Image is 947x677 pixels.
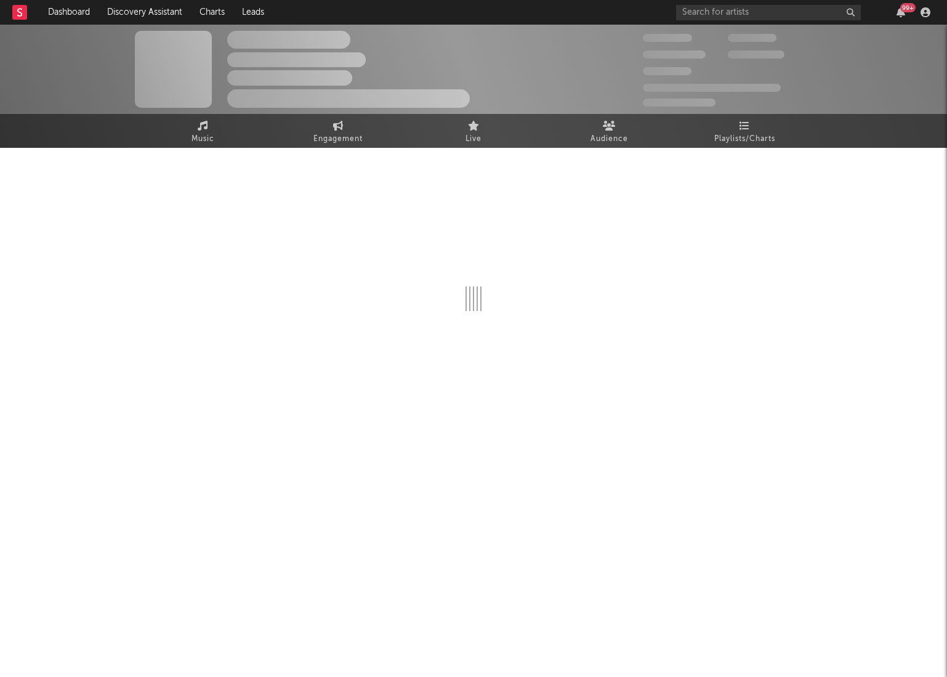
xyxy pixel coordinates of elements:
span: 1.000.000 [728,51,784,59]
a: Music [135,114,270,148]
a: Engagement [270,114,406,148]
span: Live [465,132,482,147]
span: 50.000.000 [643,51,706,59]
span: Engagement [313,132,363,147]
span: 100.000 [643,67,691,75]
span: Music [191,132,214,147]
a: Playlists/Charts [677,114,812,148]
input: Search for artists [676,5,861,20]
div: 99 + [900,3,916,12]
span: Playlists/Charts [714,132,775,147]
span: Audience [590,132,628,147]
span: Jump Score: 85.0 [643,99,715,107]
a: Audience [541,114,677,148]
span: 50.000.000 Monthly Listeners [643,84,781,92]
button: 99+ [897,7,905,17]
span: 300.000 [643,34,692,42]
a: Live [406,114,541,148]
span: 100.000 [728,34,776,42]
